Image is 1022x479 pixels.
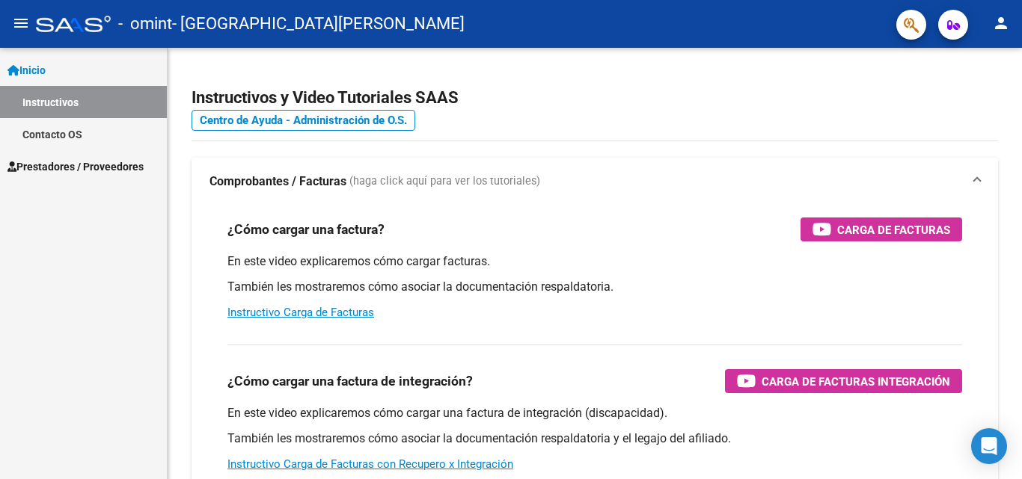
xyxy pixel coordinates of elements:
[992,14,1010,32] mat-icon: person
[192,158,998,205] mat-expansion-panel-header: Comprobantes / Facturas (haga click aquí para ver los tutoriales)
[227,457,513,471] a: Instructivo Carga de Facturas con Recupero x Integración
[192,84,998,112] h2: Instructivos y Video Tutoriales SAAS
[227,279,962,295] p: También les mostraremos cómo asociar la documentación respaldatoria.
[172,7,465,40] span: - [GEOGRAPHIC_DATA][PERSON_NAME]
[7,158,144,175] span: Prestadores / Proveedores
[227,306,374,319] a: Instructivo Carga de Facturas
[801,217,962,241] button: Carga de Facturas
[227,253,962,270] p: En este video explicaremos cómo cargar facturas.
[349,173,540,190] span: (haga click aquí para ver los tutoriales)
[227,371,473,392] h3: ¿Cómo cargar una factura de integración?
[227,430,962,447] p: También les mostraremos cómo asociar la documentación respaldatoria y el legajo del afiliado.
[762,372,950,391] span: Carga de Facturas Integración
[227,219,385,240] h3: ¿Cómo cargar una factura?
[12,14,30,32] mat-icon: menu
[192,110,415,131] a: Centro de Ayuda - Administración de O.S.
[7,62,46,78] span: Inicio
[837,220,950,239] span: Carga de Facturas
[209,173,346,190] strong: Comprobantes / Facturas
[971,428,1007,464] div: Open Intercom Messenger
[118,7,172,40] span: - omint
[227,405,962,421] p: En este video explicaremos cómo cargar una factura de integración (discapacidad).
[725,369,962,393] button: Carga de Facturas Integración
